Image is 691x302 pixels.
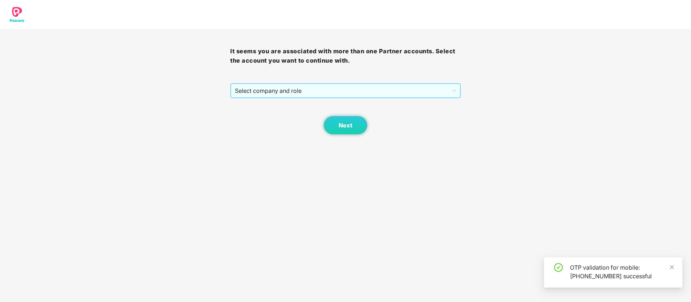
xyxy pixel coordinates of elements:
span: Next [339,122,352,129]
span: check-circle [554,263,563,272]
span: Select company and role [235,84,456,98]
h3: It seems you are associated with more than one Partner accounts. Select the account you want to c... [230,47,460,65]
div: OTP validation for mobile: [PHONE_NUMBER] successful [570,263,674,280]
button: Next [324,116,367,134]
span: close [669,265,674,270]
